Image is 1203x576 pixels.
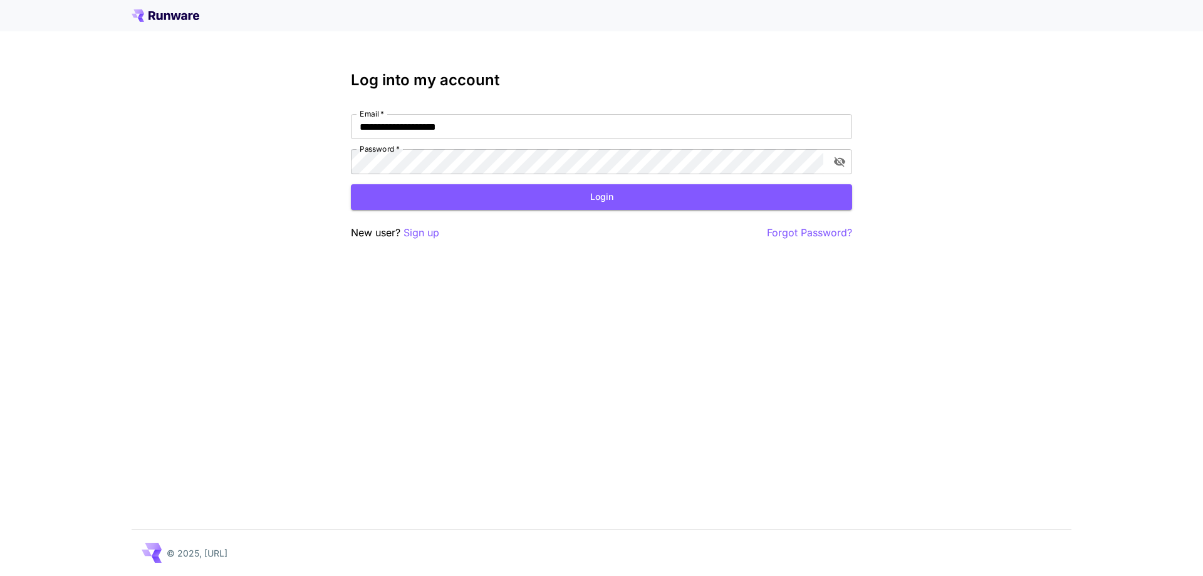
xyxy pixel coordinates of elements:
[360,144,400,154] label: Password
[360,108,384,119] label: Email
[351,71,852,89] h3: Log into my account
[404,225,439,241] button: Sign up
[351,225,439,241] p: New user?
[167,547,227,560] p: © 2025, [URL]
[351,184,852,210] button: Login
[767,225,852,241] button: Forgot Password?
[828,150,851,173] button: toggle password visibility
